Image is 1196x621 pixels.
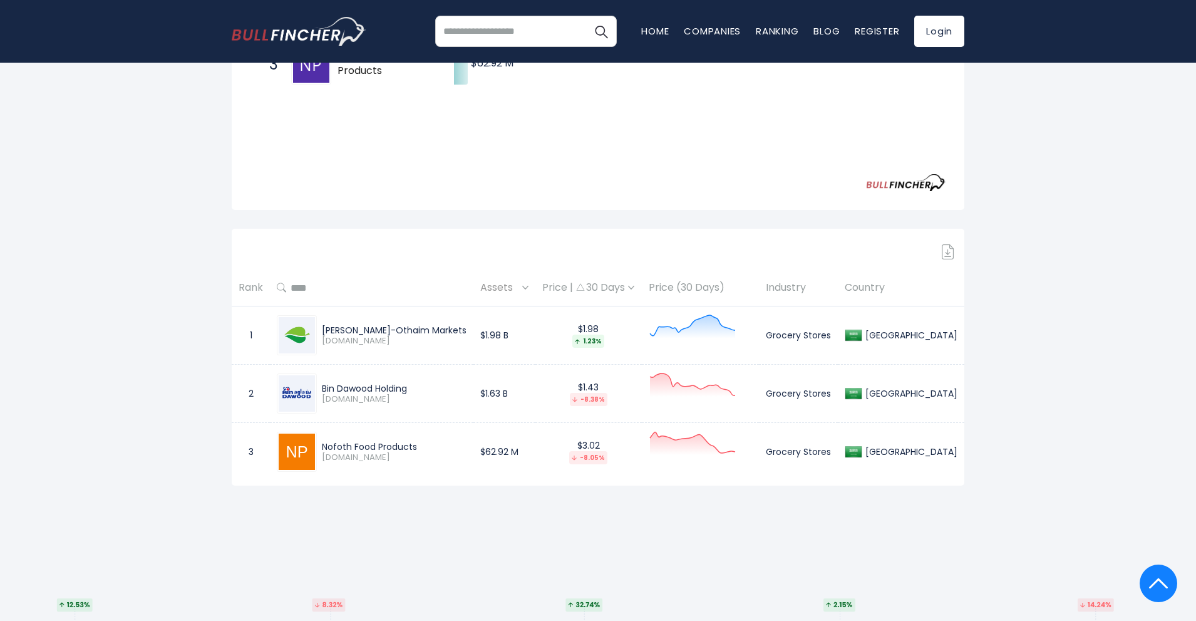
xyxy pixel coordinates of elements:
[862,446,957,457] div: [GEOGRAPHIC_DATA]
[542,281,634,295] div: Price | 30 Days
[756,24,798,38] a: Ranking
[759,365,838,423] td: Grocery Stores
[641,24,669,38] a: Home
[862,388,957,399] div: [GEOGRAPHIC_DATA]
[569,451,607,464] div: -8.05%
[838,269,964,306] th: Country
[471,56,513,70] text: $62.92 M
[542,382,634,406] div: $1.43
[279,317,315,353] img: 4001.SR.png
[480,278,519,298] span: Assets
[232,365,270,423] td: 2
[322,383,467,394] div: Bin Dawood Holding
[759,306,838,365] td: Grocery Stores
[322,394,467,405] span: [DOMAIN_NAME]
[542,323,634,348] div: $1.98
[232,423,270,481] td: 3
[322,452,467,463] span: [DOMAIN_NAME]
[570,393,607,406] div: -8.38%
[473,423,535,481] td: $62.92 M
[684,24,741,38] a: Companies
[572,335,604,348] div: 1.23%
[322,336,467,347] span: [DOMAIN_NAME]
[642,269,759,306] th: Price (30 Days)
[322,441,467,452] div: Nofoth Food Products
[293,46,329,83] img: Nofoth Food Products
[473,365,535,423] td: $1.63 B
[232,269,270,306] th: Rank
[542,440,634,464] div: $3.02
[338,52,432,78] span: Nofoth Food Products
[322,325,467,336] div: [PERSON_NAME]-Othaim Markets
[232,17,366,46] a: Go to homepage
[263,54,276,75] span: 3
[862,330,957,341] div: [GEOGRAPHIC_DATA]
[279,375,315,412] img: 4161.SR.png
[855,24,899,38] a: Register
[759,269,838,306] th: Industry
[813,24,840,38] a: Blog
[232,17,366,46] img: bullfincher logo
[585,16,617,47] button: Search
[232,306,270,365] td: 1
[914,16,964,47] a: Login
[473,306,535,365] td: $1.98 B
[759,423,838,481] td: Grocery Stores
